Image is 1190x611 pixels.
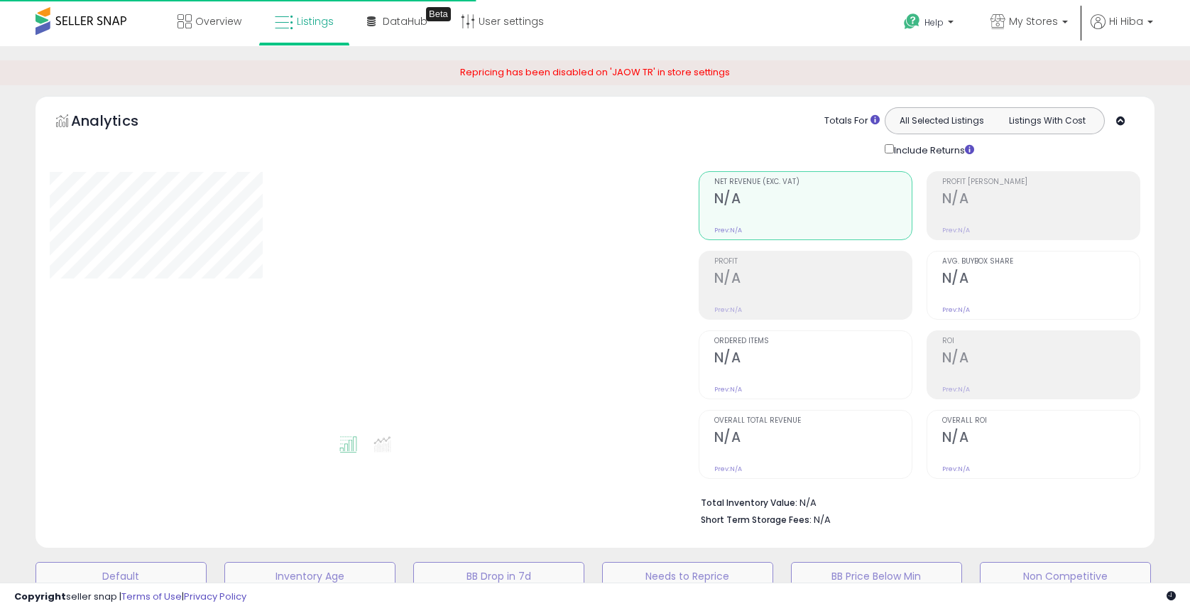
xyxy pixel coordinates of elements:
span: N/A [814,513,831,526]
span: Hi Hiba [1109,14,1143,28]
span: Overall ROI [942,417,1140,425]
h2: N/A [942,429,1140,448]
small: Prev: N/A [942,305,970,314]
span: Repricing has been disabled on 'JAOW TR' in store settings [460,65,730,79]
span: Net Revenue (Exc. VAT) [714,178,912,186]
span: Ordered Items [714,337,912,345]
strong: Copyright [14,590,66,603]
button: Listings With Cost [994,112,1100,130]
b: Total Inventory Value: [701,497,797,509]
h2: N/A [714,270,912,289]
span: Overview [195,14,241,28]
span: Help [924,16,944,28]
h2: N/A [714,429,912,448]
small: Prev: N/A [942,385,970,394]
b: Short Term Storage Fees: [701,514,812,526]
button: BB Drop in 7d [413,562,584,590]
h2: N/A [714,350,912,369]
a: Privacy Policy [184,590,246,603]
h5: Analytics [71,111,166,134]
button: All Selected Listings [889,112,995,130]
span: DataHub [383,14,427,28]
small: Prev: N/A [714,226,742,234]
small: Prev: N/A [714,465,742,473]
small: Prev: N/A [942,465,970,473]
span: Overall Total Revenue [714,417,912,425]
i: Get Help [903,13,921,31]
div: Tooltip anchor [426,7,451,21]
li: N/A [701,493,1130,510]
a: Help [892,2,968,46]
button: Needs to Reprice [602,562,773,590]
div: Totals For [824,114,880,128]
span: Listings [297,14,334,28]
span: Avg. Buybox Share [942,258,1140,266]
a: Terms of Use [121,590,182,603]
h2: N/A [942,190,1140,210]
span: My Stores [1009,14,1058,28]
small: Prev: N/A [942,226,970,234]
small: Prev: N/A [714,305,742,314]
div: Include Returns [874,141,991,158]
a: Hi Hiba [1091,14,1153,46]
button: Non Competitive [980,562,1151,590]
span: Profit [PERSON_NAME] [942,178,1140,186]
button: Inventory Age [224,562,395,590]
h2: N/A [942,270,1140,289]
div: seller snap | | [14,590,246,604]
span: ROI [942,337,1140,345]
button: Default [36,562,207,590]
small: Prev: N/A [714,385,742,394]
span: Profit [714,258,912,266]
h2: N/A [714,190,912,210]
button: BB Price Below Min [791,562,962,590]
h2: N/A [942,350,1140,369]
